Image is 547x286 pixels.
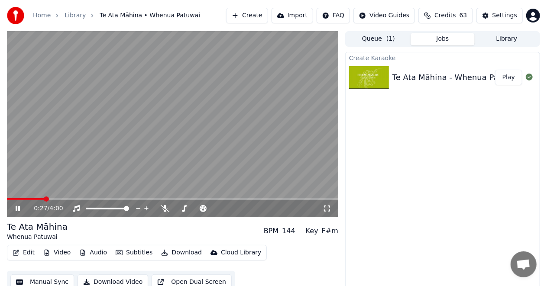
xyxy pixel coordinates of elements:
nav: breadcrumb [33,11,200,20]
button: Queue [346,33,411,45]
div: Te Ata Māhina - Whenua Patuwai [392,71,520,84]
div: Settings [492,11,517,20]
span: Credits [434,11,456,20]
button: Subtitles [112,247,156,259]
div: Whenua Patuwai [7,233,68,241]
img: youka [7,7,24,24]
button: Import [272,8,313,23]
a: Library [65,11,86,20]
div: Cloud Library [221,248,261,257]
div: Create Karaoke [346,52,540,63]
div: BPM [264,226,278,236]
span: 4:00 [49,204,63,213]
button: Create [226,8,268,23]
span: 63 [460,11,467,20]
span: 0:27 [34,204,47,213]
div: F#m [322,226,338,236]
div: Te Ata Māhina [7,221,68,233]
div: 144 [282,226,295,236]
div: Key [306,226,318,236]
span: Te Ata Māhina • Whenua Patuwai [100,11,200,20]
button: Download [158,247,205,259]
button: Play [495,70,522,85]
button: Jobs [411,33,475,45]
button: Credits63 [418,8,473,23]
span: ( 1 ) [386,35,395,43]
button: Audio [76,247,110,259]
button: FAQ [317,8,350,23]
button: Settings [476,8,523,23]
button: Video [40,247,74,259]
button: Library [475,33,539,45]
button: Video Guides [353,8,415,23]
a: Home [33,11,51,20]
a: Open chat [511,251,537,277]
button: Edit [9,247,38,259]
div: / [34,204,55,213]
